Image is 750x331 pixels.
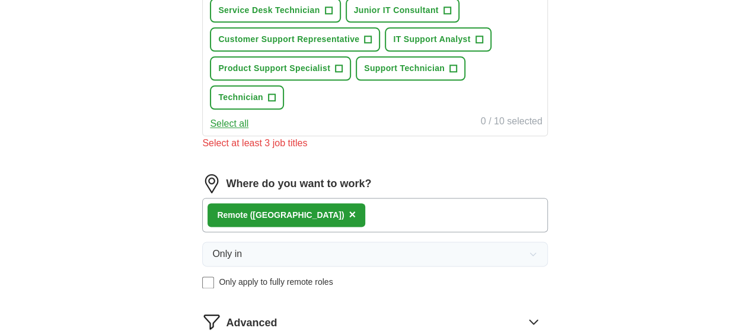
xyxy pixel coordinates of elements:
span: Only apply to fully remote roles [219,276,333,288]
input: Only apply to fully remote roles [202,277,214,288]
div: 0 / 10 selected [481,114,542,131]
div: Select at least 3 job titles [202,136,547,150]
div: Remote ([GEOGRAPHIC_DATA]) [217,209,344,221]
button: × [349,206,356,224]
span: Support Technician [364,62,445,75]
img: filter [202,312,221,331]
button: Support Technician [356,56,465,81]
button: Select all [210,117,248,131]
span: Service Desk Technician [218,4,320,17]
button: Customer Support Representative [210,27,380,52]
span: IT Support Analyst [393,33,470,46]
button: IT Support Analyst [385,27,491,52]
button: Only in [202,242,547,266]
img: location.png [202,174,221,193]
label: Where do you want to work? [226,176,371,192]
span: Customer Support Representative [218,33,359,46]
span: Product Support Specialist [218,62,330,75]
button: Product Support Specialist [210,56,351,81]
span: Junior IT Consultant [354,4,439,17]
span: Technician [218,91,263,104]
span: × [349,208,356,221]
button: Technician [210,85,284,110]
span: Advanced [226,315,277,331]
span: Only in [212,247,242,261]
